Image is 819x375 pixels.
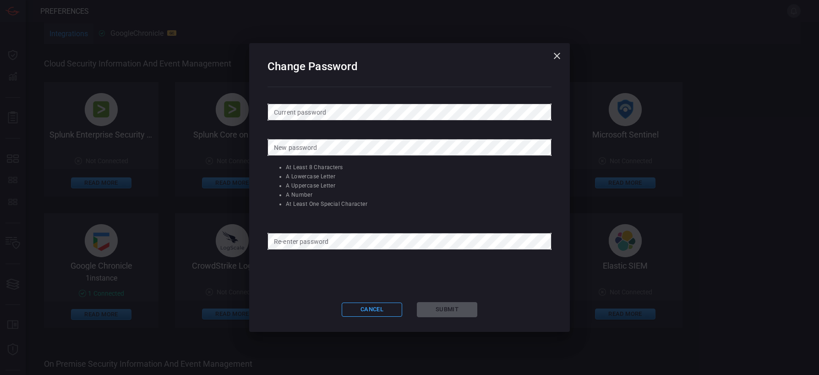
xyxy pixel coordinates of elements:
li: At least 8 characters [286,163,545,172]
li: A number [286,191,545,200]
button: Cancel [342,303,402,317]
h2: Change Password [268,58,551,87]
li: A lowercase letter [286,172,545,182]
li: A uppercase letter [286,182,545,191]
li: At least one special character [286,200,545,209]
